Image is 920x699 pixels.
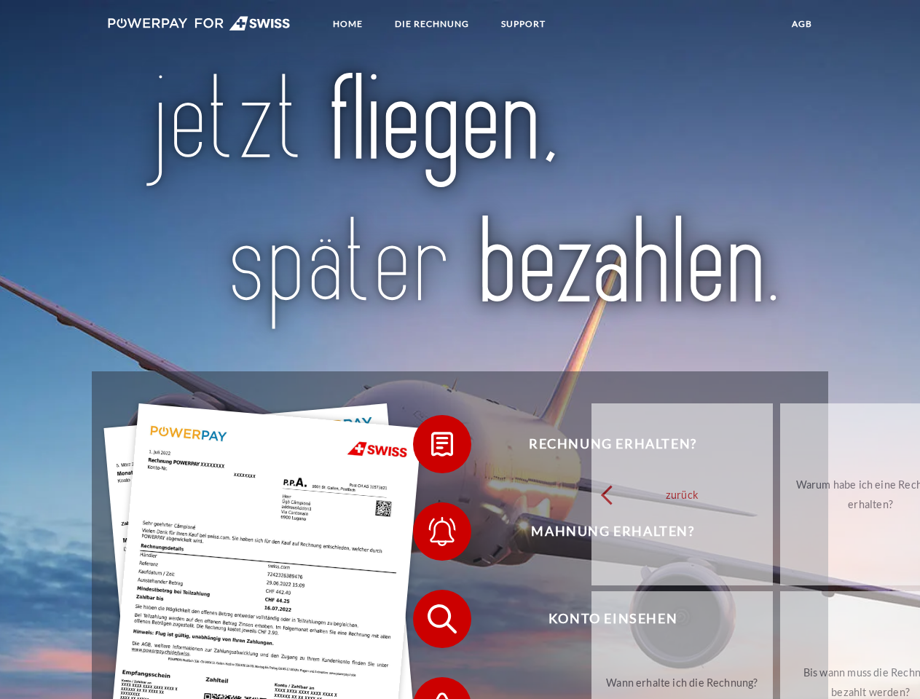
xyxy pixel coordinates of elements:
a: Home [321,11,375,37]
a: SUPPORT [489,11,558,37]
img: qb_bell.svg [424,513,460,550]
a: agb [779,11,825,37]
div: Wann erhalte ich die Rechnung? [600,672,764,692]
button: Konto einsehen [413,590,792,648]
a: DIE RECHNUNG [382,11,481,37]
button: Mahnung erhalten? [413,502,792,561]
img: title-swiss_de.svg [139,70,781,335]
div: zurück [600,485,764,505]
button: Rechnung erhalten? [413,415,792,473]
img: qb_bill.svg [424,426,460,462]
img: qb_search.svg [424,601,460,637]
img: logo-swiss-white.svg [108,16,291,31]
